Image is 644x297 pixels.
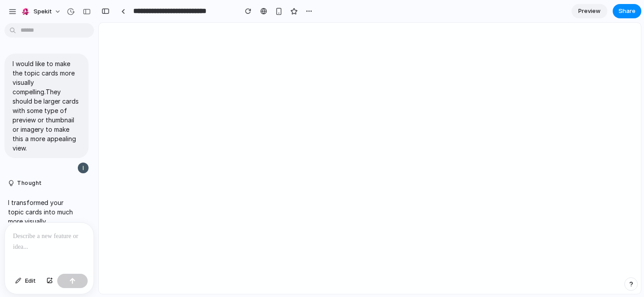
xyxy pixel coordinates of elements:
[34,7,52,16] span: Spekit
[613,4,641,18] button: Share
[17,4,66,19] button: Spekit
[11,274,40,288] button: Edit
[619,7,636,16] span: Share
[578,7,601,16] span: Preview
[25,276,36,285] span: Edit
[13,59,80,153] p: I would like to make the topic cards more visually compelling.They should be larger cards with so...
[572,4,607,18] a: Preview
